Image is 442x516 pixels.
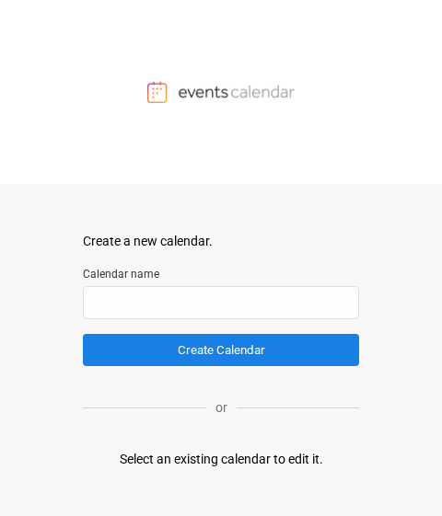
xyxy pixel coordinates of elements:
[147,81,295,103] img: Events Calendar
[120,450,323,469] div: Select an existing calendar to edit it.
[83,266,359,282] label: Calendar name
[206,398,237,418] p: or
[83,334,359,366] button: Create Calendar
[83,232,359,251] div: Create a new calendar.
